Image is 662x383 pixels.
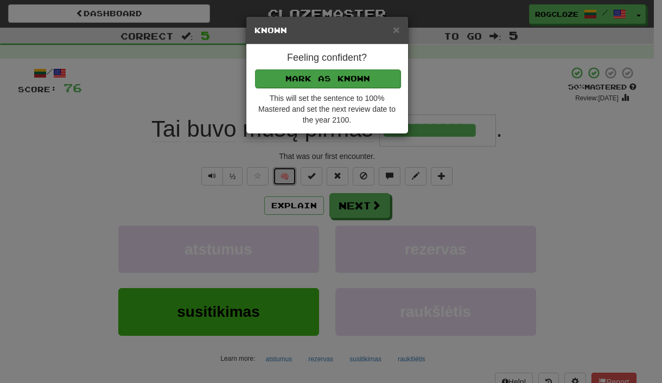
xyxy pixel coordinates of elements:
[254,53,400,63] h4: Feeling confident?
[393,24,399,35] button: Close
[254,93,400,125] div: This will set the sentence to 100% Mastered and set the next review date to the year 2100.
[255,69,400,88] button: Mark as Known
[254,25,400,36] h5: Known
[393,23,399,36] span: ×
